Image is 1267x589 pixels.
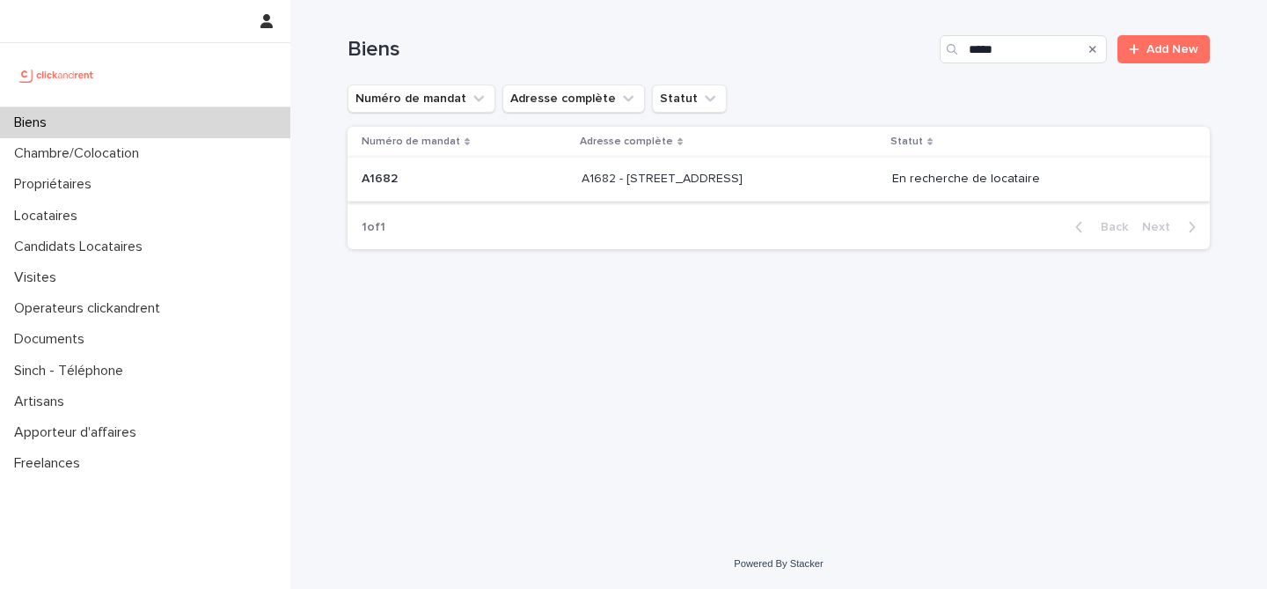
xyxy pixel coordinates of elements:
p: Artisans [7,394,78,410]
button: Next [1135,219,1210,235]
p: Documents [7,331,99,348]
span: Add New [1146,43,1198,55]
img: UCB0brd3T0yccxBKYDjQ [14,57,99,92]
p: A1682 - [STREET_ADDRESS] [582,168,746,187]
a: Powered By Stacker [734,558,823,569]
p: Statut [890,132,923,151]
p: Adresse complète [580,132,673,151]
p: En recherche de locataire [892,172,1182,187]
button: Back [1061,219,1135,235]
p: Biens [7,114,61,131]
p: Sinch - Téléphone [7,363,137,379]
p: Visites [7,269,70,286]
input: Search [940,35,1107,63]
span: Next [1142,221,1181,233]
p: Candidats Locataires [7,239,157,255]
p: Apporteur d'affaires [7,424,150,441]
button: Numéro de mandat [348,85,495,113]
a: Add New [1117,35,1210,63]
button: Adresse complète [502,85,645,113]
p: Locataires [7,208,92,225]
h1: Biens [348,37,933,63]
p: Propriétaires [7,176,106,193]
button: Statut [652,85,727,113]
p: Chambre/Colocation [7,145,153,162]
p: Freelances [7,455,94,472]
p: Operateurs clickandrent [7,300,174,317]
p: 1 of 1 [348,206,399,249]
p: A1682 [362,168,401,187]
p: Numéro de mandat [362,132,460,151]
span: Back [1090,221,1128,233]
tr: A1682A1682 A1682 - [STREET_ADDRESS]A1682 - [STREET_ADDRESS] En recherche de locataire [348,158,1210,202]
